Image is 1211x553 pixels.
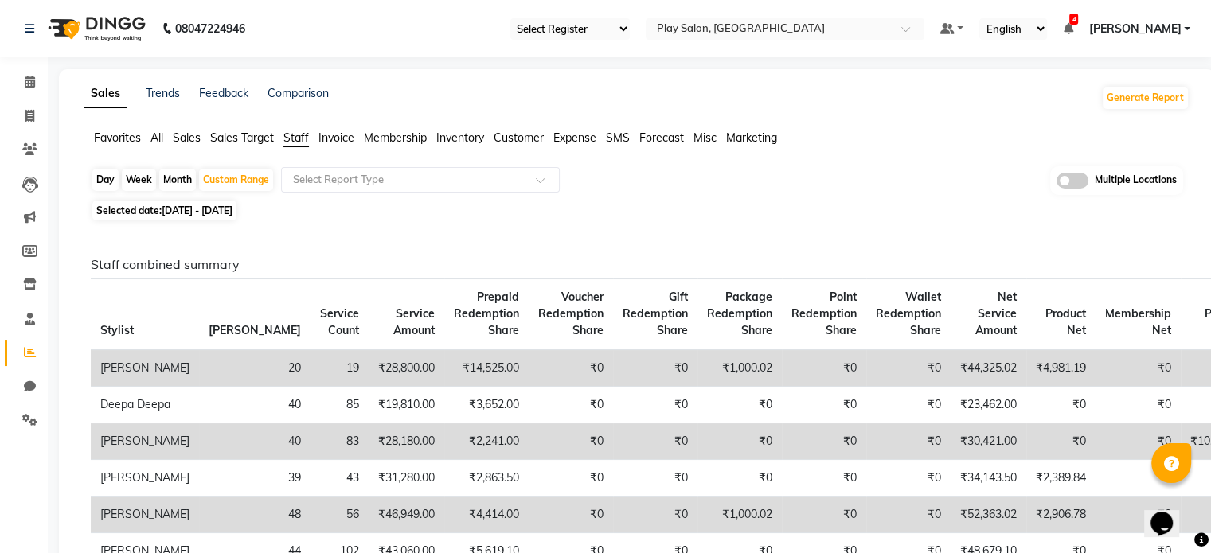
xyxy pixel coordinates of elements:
[782,349,866,387] td: ₹0
[268,86,329,100] a: Comparison
[369,460,444,497] td: ₹31,280.00
[529,349,613,387] td: ₹0
[1095,173,1177,189] span: Multiple Locations
[529,497,613,533] td: ₹0
[1069,14,1078,25] span: 4
[369,497,444,533] td: ₹46,949.00
[311,497,369,533] td: 56
[866,497,951,533] td: ₹0
[1026,349,1096,387] td: ₹4,981.19
[210,130,274,145] span: Sales Target
[199,349,311,387] td: 20
[146,86,180,100] a: Trends
[697,349,782,387] td: ₹1,000.02
[436,130,484,145] span: Inventory
[150,130,163,145] span: All
[623,290,688,337] span: Gift Redemption Share
[91,349,199,387] td: [PERSON_NAME]
[311,349,369,387] td: 19
[782,387,866,423] td: ₹0
[791,290,857,337] span: Point Redemption Share
[951,460,1026,497] td: ₹34,143.50
[1103,87,1188,109] button: Generate Report
[1026,387,1096,423] td: ₹0
[175,6,245,51] b: 08047224946
[92,201,236,220] span: Selected date:
[1063,21,1072,36] a: 4
[311,387,369,423] td: 85
[318,130,354,145] span: Invoice
[199,169,273,191] div: Custom Range
[84,80,127,108] a: Sales
[613,349,697,387] td: ₹0
[199,387,311,423] td: 40
[1045,306,1086,337] span: Product Net
[697,387,782,423] td: ₹0
[369,387,444,423] td: ₹19,810.00
[91,460,199,497] td: [PERSON_NAME]
[697,497,782,533] td: ₹1,000.02
[866,423,951,460] td: ₹0
[529,423,613,460] td: ₹0
[444,460,529,497] td: ₹2,863.50
[951,349,1026,387] td: ₹44,325.02
[320,306,359,337] span: Service Count
[951,387,1026,423] td: ₹23,462.00
[122,169,156,191] div: Week
[162,204,232,216] span: [DATE] - [DATE]
[553,130,596,145] span: Expense
[707,290,772,337] span: Package Redemption Share
[782,423,866,460] td: ₹0
[782,497,866,533] td: ₹0
[311,423,369,460] td: 83
[1144,489,1195,537] iframe: chat widget
[1096,423,1181,460] td: ₹0
[1088,21,1181,37] span: [PERSON_NAME]
[1026,460,1096,497] td: ₹2,389.84
[393,306,435,337] span: Service Amount
[975,290,1017,337] span: Net Service Amount
[369,349,444,387] td: ₹28,800.00
[866,460,951,497] td: ₹0
[1096,460,1181,497] td: ₹0
[613,497,697,533] td: ₹0
[283,130,309,145] span: Staff
[951,423,1026,460] td: ₹30,421.00
[529,460,613,497] td: ₹0
[91,387,199,423] td: Deepa Deepa
[1096,349,1181,387] td: ₹0
[1026,423,1096,460] td: ₹0
[444,387,529,423] td: ₹3,652.00
[92,169,119,191] div: Day
[444,423,529,460] td: ₹2,241.00
[866,387,951,423] td: ₹0
[369,423,444,460] td: ₹28,180.00
[866,349,951,387] td: ₹0
[173,130,201,145] span: Sales
[1096,387,1181,423] td: ₹0
[613,387,697,423] td: ₹0
[209,323,301,337] span: [PERSON_NAME]
[444,497,529,533] td: ₹4,414.00
[639,130,684,145] span: Forecast
[94,130,141,145] span: Favorites
[444,349,529,387] td: ₹14,525.00
[697,460,782,497] td: ₹0
[91,257,1177,272] h6: Staff combined summary
[693,130,717,145] span: Misc
[494,130,544,145] span: Customer
[199,423,311,460] td: 40
[91,423,199,460] td: [PERSON_NAME]
[951,497,1026,533] td: ₹52,363.02
[613,460,697,497] td: ₹0
[1096,497,1181,533] td: ₹0
[159,169,196,191] div: Month
[1105,306,1171,337] span: Membership Net
[606,130,630,145] span: SMS
[199,86,248,100] a: Feedback
[364,130,427,145] span: Membership
[726,130,777,145] span: Marketing
[876,290,941,337] span: Wallet Redemption Share
[782,460,866,497] td: ₹0
[613,423,697,460] td: ₹0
